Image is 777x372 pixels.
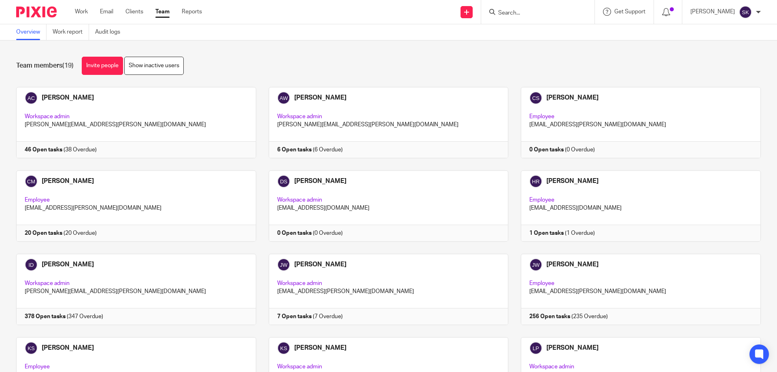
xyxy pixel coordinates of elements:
input: Search [497,10,570,17]
a: Clients [125,8,143,16]
img: Pixie [16,6,57,17]
a: Overview [16,24,47,40]
img: svg%3E [739,6,752,19]
span: (19) [62,62,74,69]
a: Work report [53,24,89,40]
a: Work [75,8,88,16]
p: [PERSON_NAME] [690,8,735,16]
a: Invite people [82,57,123,75]
a: Show inactive users [124,57,184,75]
a: Reports [182,8,202,16]
a: Email [100,8,113,16]
a: Audit logs [95,24,126,40]
span: Get Support [614,9,645,15]
a: Team [155,8,170,16]
h1: Team members [16,62,74,70]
